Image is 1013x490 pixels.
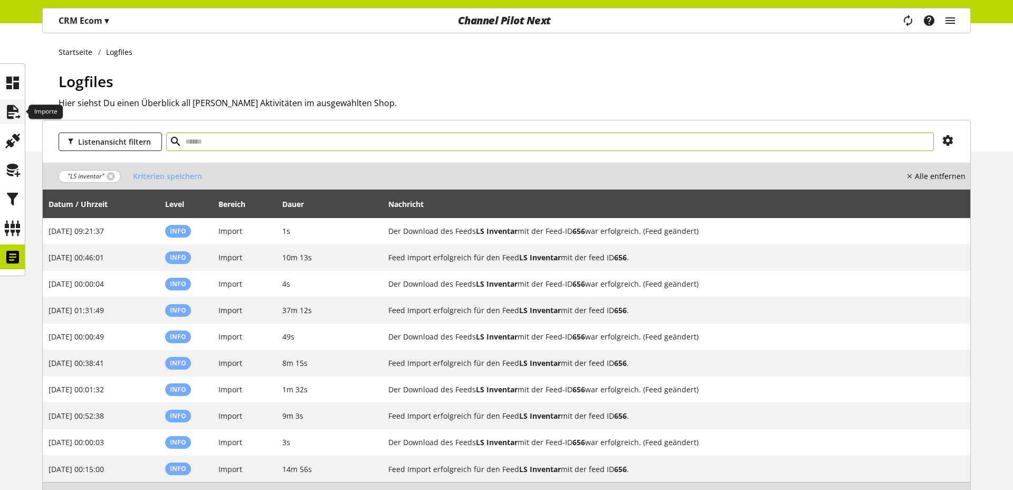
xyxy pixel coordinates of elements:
[282,252,312,262] span: 10m 13s
[476,384,518,394] b: LS Inventar
[388,410,945,421] h2: Feed Import erfolgreich für den Feed LS Inventar mit der feed ID 656.
[170,253,186,262] span: Info
[170,306,186,315] span: Info
[388,278,945,289] h2: Der Download des Feeds LS Inventar mit der Feed-ID 656 war erfolgreich. (Feed geändert)
[170,332,186,341] span: Info
[282,279,290,289] span: 4s
[572,332,585,342] b: 656
[476,437,518,447] b: LS Inventar
[49,437,104,447] span: [DATE] 00:00:03
[282,464,312,474] span: 14m 56s
[170,359,186,368] span: Info
[388,331,945,342] h2: Der Download des Feeds LS Inventar mit der Feed-ID 656 war erfolgreich. (Feed geändert)
[614,305,627,315] b: 656
[614,252,627,262] b: 656
[476,279,518,289] b: LS Inventar
[59,14,109,27] p: CRM Ecom
[49,464,104,474] span: [DATE] 00:15:00
[170,279,186,288] span: Info
[218,199,256,210] div: Bereich
[388,384,945,395] h2: Der Download des Feeds LS Inventar mit der Feed-ID 656 war erfolgreich. (Feed geändert)
[49,199,118,210] div: Datum / Uhrzeit
[165,199,195,210] div: Level
[388,464,945,475] h2: Feed Import erfolgreich für den Feed LS Inventar mit der feed ID 656.
[572,437,585,447] b: 656
[170,385,186,394] span: Info
[476,332,518,342] b: LS Inventar
[282,411,303,421] span: 9m 3s
[68,172,104,181] span: "LS inventar"
[49,226,104,236] span: [DATE] 09:21:37
[218,305,242,315] span: Import
[572,384,585,394] b: 656
[49,411,104,421] span: [DATE] 00:52:38
[282,199,314,210] div: Dauer
[519,358,561,368] b: LS Inventar
[388,225,945,237] h2: Der Download des Feeds LS Inventar mit der Feed-ID 656 war erfolgreich. (Feed geändert)
[572,226,585,236] b: 656
[218,411,242,421] span: Import
[49,279,104,289] span: [DATE] 00:00:04
[388,437,945,448] h2: Der Download des Feeds LS Inventar mit der Feed-ID 656 war erfolgreich. (Feed geändert)
[59,71,113,91] span: Logfiles
[572,279,585,289] b: 656
[218,437,242,447] span: Import
[78,136,151,147] span: Listenansicht filtern
[42,8,971,33] nav: main navigation
[170,227,186,235] span: Info
[282,358,308,368] span: 8m 15s
[28,105,63,119] div: Importe
[218,464,242,474] span: Import
[125,167,210,185] button: Kriterien speichern
[476,226,518,236] b: LS Inventar
[59,46,98,58] a: Startseite
[49,305,104,315] span: [DATE] 01:31:49
[218,332,242,342] span: Import
[519,464,561,474] b: LS Inventar
[282,305,312,315] span: 37m 12s
[218,252,242,262] span: Import
[170,411,186,420] span: Info
[614,411,627,421] b: 656
[218,358,242,368] span: Import
[59,97,971,109] h2: Hier siehst Du einen Überblick all [PERSON_NAME] Aktivitäten im ausgewählten Shop.
[388,252,945,263] h2: Feed Import erfolgreich für den Feed LS Inventar mit der feed ID 656.
[388,193,964,214] div: Nachricht
[104,15,109,26] span: ▾
[59,133,162,151] button: Listenansicht filtern
[915,171,966,182] nobr: Alle entfernen
[282,437,290,447] span: 3s
[282,226,290,236] span: 1s
[218,384,242,394] span: Import
[49,384,104,394] span: [DATE] 00:01:32
[388,357,945,369] h2: Feed Import erfolgreich für den Feed LS Inventar mit der feed ID 656.
[170,438,186,447] span: Info
[49,332,104,342] span: [DATE] 00:00:49
[614,464,627,474] b: 656
[519,305,561,315] b: LS Inventar
[282,332,294,342] span: 49s
[170,464,186,473] span: Info
[133,171,202,182] span: Kriterien speichern
[49,252,104,262] span: [DATE] 00:46:01
[49,358,104,368] span: [DATE] 00:38:41
[614,358,627,368] b: 656
[519,411,561,421] b: LS Inventar
[519,252,561,262] b: LS Inventar
[282,384,308,394] span: 1m 32s
[218,279,242,289] span: Import
[388,305,945,316] h2: Feed Import erfolgreich für den Feed LS Inventar mit der feed ID 656.
[218,226,242,236] span: Import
